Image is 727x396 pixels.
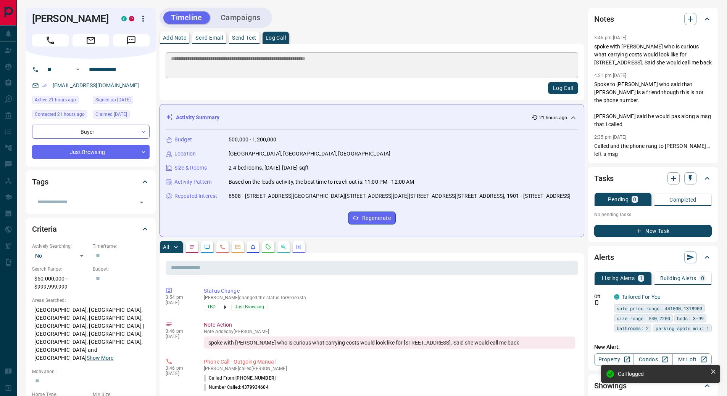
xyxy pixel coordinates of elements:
[594,300,600,305] svg: Push Notification Only
[594,343,712,351] p: New Alert:
[53,82,139,88] a: [EMAIL_ADDRESS][DOMAIN_NAME]
[548,82,578,94] button: Log Call
[32,250,89,262] div: No
[602,276,635,281] p: Listing Alerts
[204,366,575,371] p: [PERSON_NAME] called [PERSON_NAME]
[213,11,268,24] button: Campaigns
[93,243,150,250] p: Timeframe:
[677,314,704,322] span: beds: 3-99
[163,244,169,250] p: All
[176,114,219,122] p: Activity Summary
[229,192,571,200] p: 6508 - [STREET_ADDRESS][GEOGRAPHIC_DATA][STREET_ADDRESS][DATE][STREET_ADDRESS][STREET_ADDRESS], 1...
[204,329,575,334] p: Note Added by [PERSON_NAME]
[73,34,109,46] span: Email
[166,300,192,305] p: [DATE]
[204,358,575,366] p: Phone Call - Outgoing Manual
[594,13,614,25] h2: Notes
[204,244,210,250] svg: Lead Browsing Activity
[633,353,672,366] a: Condos
[660,276,696,281] p: Building Alerts
[32,176,48,188] h2: Tags
[207,303,216,311] span: TBD
[93,96,150,106] div: Sat Apr 02 2022
[348,212,396,224] button: Regenerate
[195,35,223,40] p: Send Email
[229,150,390,158] p: [GEOGRAPHIC_DATA], [GEOGRAPHIC_DATA], [GEOGRAPHIC_DATA]
[594,80,712,128] p: Spoke to [PERSON_NAME] who said that [PERSON_NAME] is a friend though this is not the phone numbe...
[614,294,619,300] div: condos.ca
[95,111,127,118] span: Claimed [DATE]
[594,377,712,395] div: Showings
[204,375,276,382] p: Called From:
[622,294,661,300] a: Tailored For You
[129,16,134,21] div: property.ca
[640,276,643,281] p: 1
[594,10,712,28] div: Notes
[594,293,609,300] p: Off
[93,266,150,273] p: Budget:
[594,35,627,40] p: 3:46 pm [DATE]
[121,16,127,21] div: condos.ca
[87,354,113,362] button: Show More
[174,178,212,186] p: Activity Pattern
[189,244,195,250] svg: Notes
[539,114,567,121] p: 21 hours ago
[229,164,309,172] p: 2-4 bedrooms, [DATE]-[DATE] sqft
[617,305,702,312] span: sale price range: 441000,1318900
[32,273,89,293] p: $50,000,000 - $999,999,999
[594,43,712,67] p: spoke with [PERSON_NAME] who is curious what carrying costs would look like for [STREET_ADDRESS]....
[594,142,712,158] p: Called and the phone rang to [PERSON_NAME]… left a msg
[32,368,150,375] p: Motivation:
[166,295,192,300] p: 3:54 pm
[136,197,147,208] button: Open
[32,96,89,106] div: Thu Aug 14 2025
[32,145,150,159] div: Just Browsing
[174,164,207,172] p: Size & Rooms
[35,96,76,104] span: Active 21 hours ago
[32,266,89,273] p: Search Range:
[93,110,150,121] div: Sat Apr 02 2022
[35,111,85,118] span: Contacted 21 hours ago
[204,295,575,300] p: [PERSON_NAME] changed the status for Behehsta
[608,197,629,202] p: Pending
[166,334,192,339] p: [DATE]
[618,371,707,377] div: Call logged
[266,35,286,40] p: Log Call
[204,287,575,295] p: Status Change
[174,136,192,144] p: Budget
[32,304,150,364] p: [GEOGRAPHIC_DATA], [GEOGRAPHIC_DATA], [GEOGRAPHIC_DATA], [GEOGRAPHIC_DATA], [GEOGRAPHIC_DATA], [G...
[280,244,287,250] svg: Opportunities
[204,384,269,391] p: Number Called:
[594,248,712,266] div: Alerts
[163,35,186,40] p: Add Note
[594,380,627,392] h2: Showings
[174,192,217,200] p: Repeated Interest
[219,244,226,250] svg: Calls
[32,220,150,238] div: Criteria
[594,169,712,188] div: Tasks
[32,173,150,191] div: Tags
[42,83,47,88] svg: Email Verified
[235,375,276,381] span: [PHONE_NUMBER]
[594,353,634,366] a: Property
[174,150,196,158] p: Location
[672,353,712,366] a: Mr.Loft
[32,125,150,139] div: Buyer
[113,34,150,46] span: Message
[32,243,89,250] p: Actively Searching:
[701,276,704,281] p: 0
[229,178,414,186] p: Based on the lead's activity, the best time to reach out is: 11:00 PM - 12:00 AM
[669,197,696,202] p: Completed
[250,244,256,250] svg: Listing Alerts
[617,324,649,332] span: bathrooms: 2
[594,135,627,140] p: 2:35 pm [DATE]
[32,34,69,46] span: Call
[166,366,192,371] p: 3:46 pm
[32,223,57,235] h2: Criteria
[95,96,131,104] span: Signed up [DATE]
[594,209,712,220] p: No pending tasks
[296,244,302,250] svg: Agent Actions
[242,385,269,390] span: 4379934604
[204,337,575,349] div: spoke with [PERSON_NAME] who is curious what carrying costs would look like for [STREET_ADDRESS]....
[32,110,89,121] div: Thu Aug 14 2025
